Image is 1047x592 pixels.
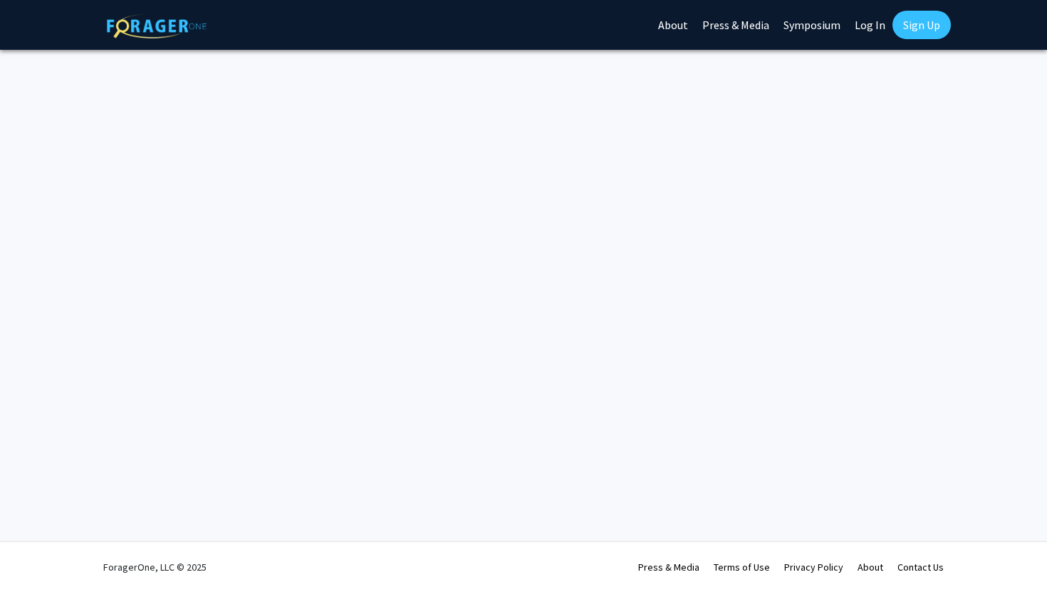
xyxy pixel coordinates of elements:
a: Sign Up [892,11,951,39]
img: ForagerOne Logo [107,14,207,38]
a: Press & Media [638,561,699,573]
a: Contact Us [897,561,944,573]
a: Terms of Use [714,561,770,573]
div: ForagerOne, LLC © 2025 [103,542,207,592]
a: About [858,561,883,573]
a: Privacy Policy [784,561,843,573]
